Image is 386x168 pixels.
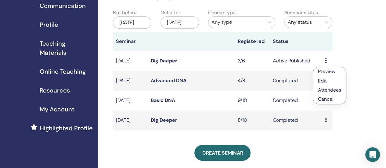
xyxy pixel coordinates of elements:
td: Completed [269,71,322,91]
td: Active Published [269,51,322,71]
td: 8/10 [235,110,269,130]
td: [DATE] [113,51,148,71]
th: Registered [235,32,269,51]
span: My Account [40,105,74,114]
div: [DATE] [113,16,151,29]
label: Not after [161,9,180,16]
span: Profile [40,20,58,29]
label: Seminar status [284,9,318,16]
label: Course type [208,9,236,16]
div: Open Intercom Messenger [365,147,380,162]
th: Seminar [113,32,148,51]
p: Cancel [318,96,341,103]
label: Not before [113,9,137,16]
div: Any type [211,19,261,26]
a: Advanced DNA [151,77,186,84]
td: 4/8 [235,71,269,91]
a: Dig Deeper [151,117,177,123]
div: [DATE] [161,16,199,29]
a: Dig Deeper [151,58,177,64]
td: Completed [269,91,322,110]
td: [DATE] [113,91,148,110]
div: Any status [288,19,318,26]
a: Create seminar [194,145,251,161]
td: 9/10 [235,91,269,110]
span: Highlighted Profile [40,124,93,133]
td: 3/6 [235,51,269,71]
a: Attendees [318,87,341,93]
span: Create seminar [202,150,243,156]
span: Resources [40,86,70,95]
td: [DATE] [113,71,148,91]
a: Preview [318,68,335,75]
span: Communication [40,1,86,10]
span: Online Teaching [40,67,86,76]
a: Edit [318,78,327,84]
span: Teaching Materials [40,39,93,57]
a: Basic DNA [151,97,175,103]
th: Status [269,32,322,51]
td: [DATE] [113,110,148,130]
td: Completed [269,110,322,130]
